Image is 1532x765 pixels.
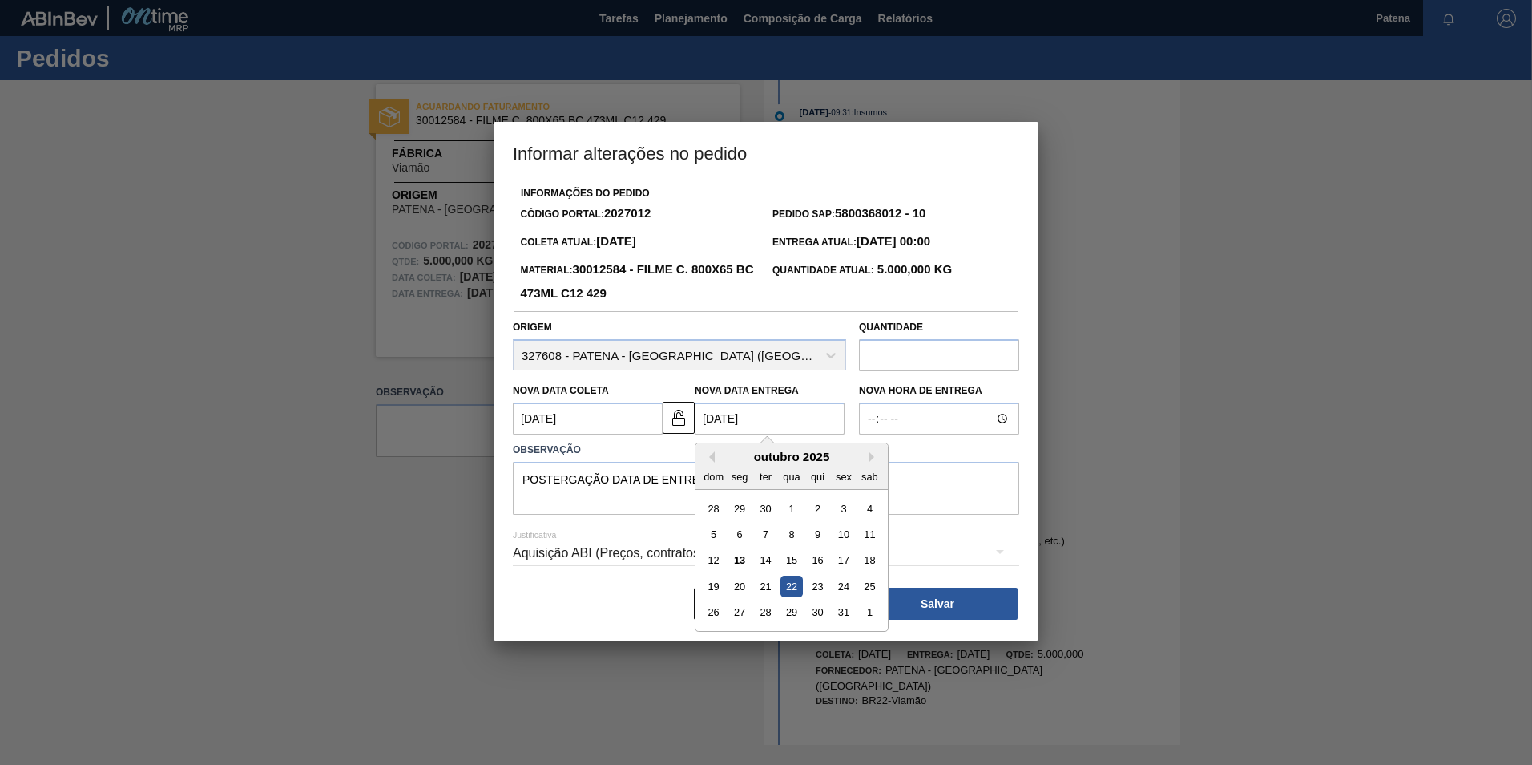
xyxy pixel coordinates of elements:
strong: 30012584 - FILME C. 800X65 BC 473ML C12 429 [520,262,753,300]
div: Choose sábado, 11 de outubro de 2025 [859,524,881,545]
label: Observação [513,439,1019,462]
div: Choose sábado, 25 de outubro de 2025 [859,576,881,597]
div: Choose quarta-feira, 29 de outubro de 2025 [780,602,802,624]
div: Choose segunda-feira, 29 de setembro de 2025 [729,498,751,520]
div: Choose sexta-feira, 31 de outubro de 2025 [833,602,854,624]
div: Choose sábado, 4 de outubro de 2025 [859,498,881,520]
div: outubro 2025 [695,450,888,463]
div: Choose domingo, 26 de outubro de 2025 [703,602,724,624]
div: month 2025-10 [700,496,882,625]
div: qua [780,466,802,488]
div: Choose quinta-feira, 23 de outubro de 2025 [807,576,828,597]
div: Choose terça-feira, 7 de outubro de 2025 [755,524,776,545]
span: Coleta Atual: [520,237,635,248]
div: Choose sexta-feira, 3 de outubro de 2025 [833,498,854,520]
div: seg [729,466,751,488]
label: Quantidade [859,322,923,333]
label: Nova Data Coleta [513,385,609,396]
span: Código Portal: [520,208,651,220]
label: Nova Data Entrega [695,385,799,396]
strong: 5.000,000 KG [874,262,953,276]
label: Nova Hora de Entrega [859,379,1019,403]
span: Material: [520,265,753,300]
strong: 2027012 [604,206,651,220]
button: unlocked [663,402,695,434]
button: Salvar [857,588,1018,620]
div: Choose sexta-feira, 10 de outubro de 2025 [833,524,854,545]
textarea: POSTERGAÇÃO DATA DE ENTREGA [513,462,1019,515]
div: sex [833,466,854,488]
div: Choose domingo, 28 de setembro de 2025 [703,498,724,520]
div: Choose quinta-feira, 9 de outubro de 2025 [807,524,828,545]
div: Choose domingo, 19 de outubro de 2025 [703,576,724,597]
div: Choose quarta-feira, 15 de outubro de 2025 [780,550,802,572]
div: qui [807,466,828,488]
div: sab [859,466,881,488]
div: Choose sexta-feira, 17 de outubro de 2025 [833,550,854,572]
label: Origem [513,322,552,333]
div: Choose terça-feira, 14 de outubro de 2025 [755,550,776,572]
button: Next Month [869,451,880,463]
div: Choose domingo, 12 de outubro de 2025 [703,550,724,572]
div: Choose segunda-feira, 13 de outubro de 2025 [729,550,751,572]
div: Choose sábado, 18 de outubro de 2025 [859,550,881,572]
h3: Informar alterações no pedido [494,122,1038,183]
div: Choose segunda-feira, 6 de outubro de 2025 [729,524,751,545]
strong: [DATE] [596,234,636,248]
div: Choose terça-feira, 28 de outubro de 2025 [755,602,776,624]
div: Choose quinta-feira, 2 de outubro de 2025 [807,498,828,520]
div: Choose segunda-feira, 20 de outubro de 2025 [729,576,751,597]
div: Choose sexta-feira, 24 de outubro de 2025 [833,576,854,597]
div: Choose domingo, 5 de outubro de 2025 [703,524,724,545]
div: Choose quarta-feira, 22 de outubro de 2025 [780,576,802,597]
div: Choose quinta-feira, 30 de outubro de 2025 [807,602,828,624]
div: Choose terça-feira, 21 de outubro de 2025 [755,576,776,597]
div: Choose quinta-feira, 16 de outubro de 2025 [807,550,828,572]
div: Choose terça-feira, 30 de setembro de 2025 [755,498,776,520]
input: dd/mm/yyyy [513,403,663,435]
div: Aquisição ABI (Preços, contratos, etc.) [513,531,1019,576]
img: unlocked [669,408,688,427]
div: Choose quarta-feira, 8 de outubro de 2025 [780,524,802,545]
span: Entrega Atual: [772,237,930,248]
button: Fechar [694,588,854,620]
button: Previous Month [704,451,715,463]
span: Quantidade Atual: [772,265,952,276]
div: Choose sábado, 1 de novembro de 2025 [859,602,881,624]
input: dd/mm/yyyy [695,403,845,435]
label: Informações do Pedido [521,188,650,199]
div: Choose quarta-feira, 1 de outubro de 2025 [780,498,802,520]
div: ter [755,466,776,488]
span: Pedido SAP: [772,208,925,220]
div: Choose segunda-feira, 27 de outubro de 2025 [729,602,751,624]
strong: [DATE] 00:00 [857,234,930,248]
div: dom [703,466,724,488]
strong: 5800368012 - 10 [835,206,925,220]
